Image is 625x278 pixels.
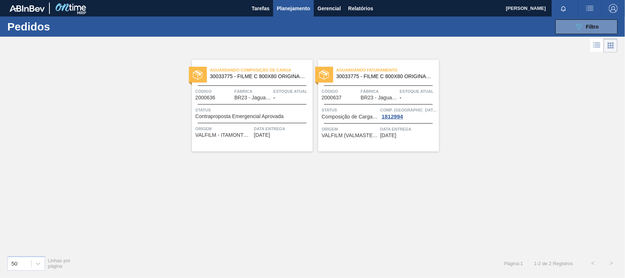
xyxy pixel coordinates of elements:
[317,4,341,13] span: Gerencial
[234,95,271,100] span: BR23 - Jaguariúna
[277,4,310,13] span: Planejamento
[552,3,575,14] button: Notificações
[585,4,594,13] img: userActions
[11,260,18,267] div: 50
[196,106,311,114] span: Status
[534,261,573,266] span: 1 - 2 de 2 Registros
[380,133,397,138] span: 01/10/2025
[586,24,599,30] span: Filtro
[380,106,437,120] a: Comp. [GEOGRAPHIC_DATA]1812994
[504,261,523,266] span: Página : 1
[234,88,272,95] span: Fábrica
[322,133,379,138] span: VALFILM (VALMASTER) - MANAUS (AM)
[348,4,373,13] span: Relatórios
[210,74,307,79] span: 30033775 - FILME C 800X80 ORIGINAL MP 269ML
[380,125,437,133] span: Data entrega
[380,106,437,114] span: Comp. Carga
[319,70,329,80] img: status
[313,60,439,151] a: statusAguardando Faturamento30033775 - FILME C 800X80 ORIGINAL MP 269MLCódigo2000637FábricaBR23 -...
[193,70,202,80] img: status
[274,95,275,100] span: -
[602,254,621,272] button: >
[186,60,313,151] a: statusAguardando Composição de Carga30033775 - FILME C 800X80 ORIGINAL MP 269MLCódigo2000636Fábri...
[380,114,405,120] div: 1812994
[400,95,402,100] span: -
[196,95,216,100] span: 2000636
[322,95,342,100] span: 2000637
[322,125,379,133] span: Origem
[10,5,45,12] img: TNhmsLtSVTkK8tSr43FrP2fwEKptu5GPRR3wAAAABJRU5ErkJggg==
[584,254,602,272] button: <
[254,125,311,132] span: Data entrega
[555,19,618,34] button: Filtro
[361,88,398,95] span: Fábrica
[196,132,252,138] span: VALFILM - ITAMONTE (MG)
[609,4,618,13] img: Logout
[361,95,397,100] span: BR23 - Jaguariúna
[336,74,433,79] span: 30033775 - FILME C 800X80 ORIGINAL MP 269ML
[7,22,115,31] h1: Pedidos
[604,39,618,52] div: Visão em Cards
[590,39,604,52] div: Visão em Lista
[336,66,439,74] span: Aguardando Faturamento
[322,114,379,120] span: Composição de Carga Aceita
[322,88,359,95] span: Código
[400,88,437,95] span: Estoque atual
[196,88,233,95] span: Código
[196,114,284,119] span: Contraproposta Emergencial Aprovada
[196,125,252,132] span: Origem
[252,4,269,13] span: Tarefas
[322,106,379,114] span: Status
[48,258,71,269] span: Linhas por página
[274,88,311,95] span: Estoque atual
[254,132,270,138] span: 15/09/2025
[210,66,313,74] span: Aguardando Composição de Carga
